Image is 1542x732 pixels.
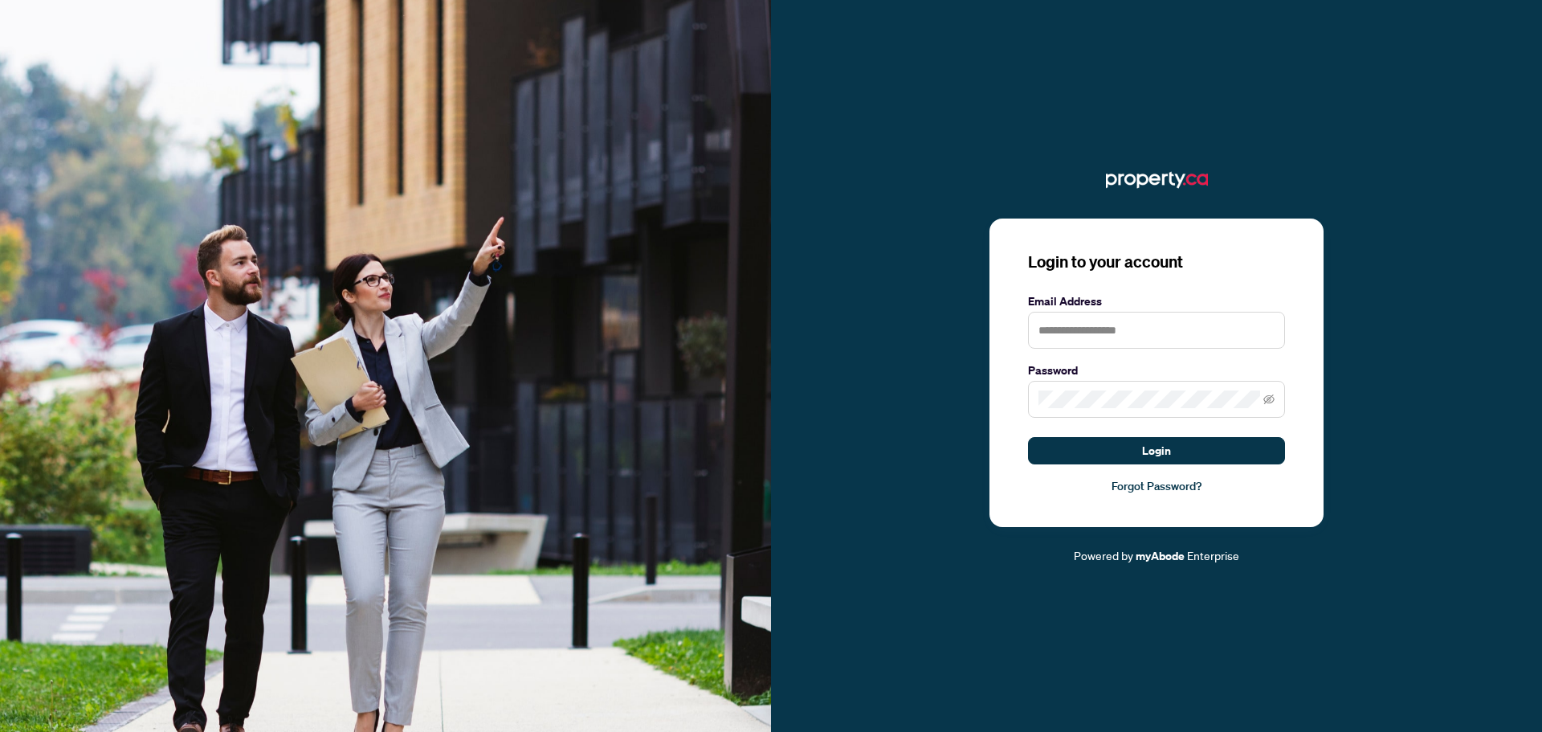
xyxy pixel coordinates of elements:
h3: Login to your account [1028,251,1285,273]
label: Email Address [1028,292,1285,310]
span: Enterprise [1187,548,1239,562]
span: eye-invisible [1263,394,1275,405]
a: Forgot Password? [1028,477,1285,495]
span: Login [1142,438,1171,464]
a: myAbode [1136,547,1185,565]
span: Powered by [1074,548,1133,562]
button: Login [1028,437,1285,464]
label: Password [1028,362,1285,379]
img: ma-logo [1106,167,1208,193]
